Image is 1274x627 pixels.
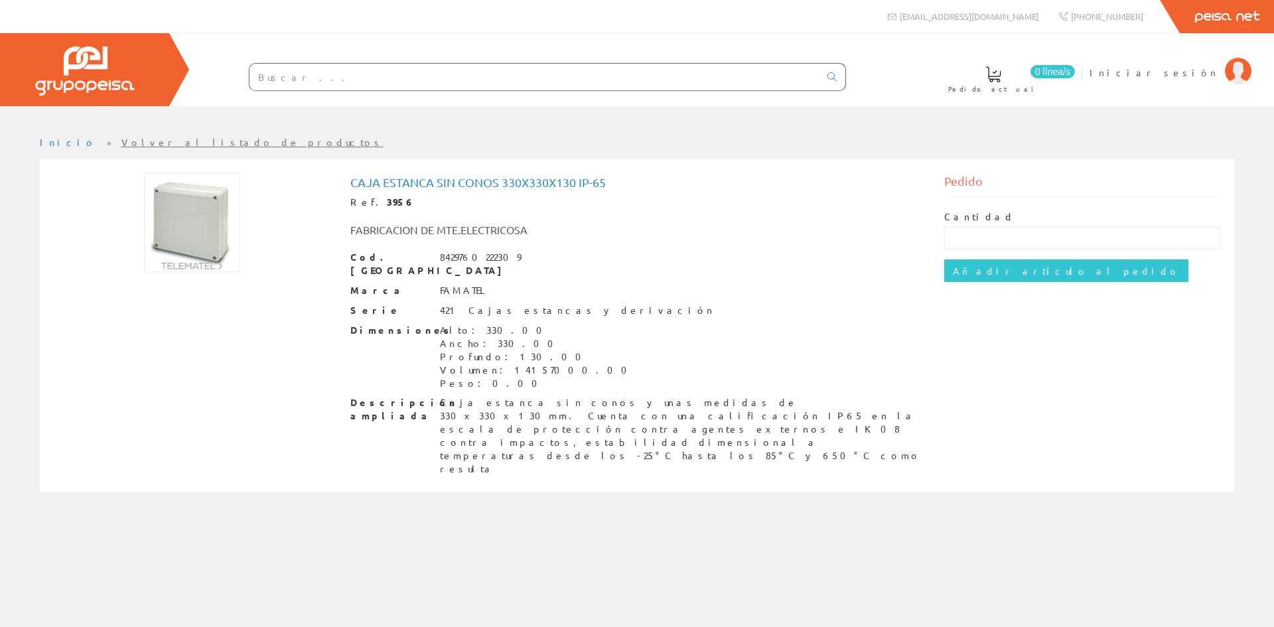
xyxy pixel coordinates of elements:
div: Alto: 330.00 [440,324,635,337]
a: Iniciar sesión [1090,55,1251,68]
span: Pedido actual [948,82,1038,96]
label: Cantidad [944,210,1015,224]
span: Dimensiones [350,324,430,337]
div: FABRICACION DE MTE.ELECTRICOSA [340,222,687,238]
span: 0 línea/s [1030,65,1075,78]
h1: Caja estanca sin conos 330x330x130 IP-65 [350,176,924,189]
div: 8429760222309 [440,251,521,264]
a: Volver al listado de productos [121,136,384,148]
div: Volumen: 14157000.00 [440,364,635,377]
span: [EMAIL_ADDRESS][DOMAIN_NAME] [900,11,1038,22]
div: Ref. [350,196,924,209]
img: Grupo Peisa [35,46,135,96]
span: [PHONE_NUMBER] [1071,11,1143,22]
img: Foto artículo Caja estanca sin conos 330x330x130 IP-65 (143.7x150) [144,173,240,272]
input: Buscar ... [249,64,819,90]
input: Añadir artículo al pedido [944,259,1188,282]
span: Serie [350,304,430,317]
span: Cod. [GEOGRAPHIC_DATA] [350,251,430,277]
div: Caja estanca sin conos y unas medidas de 330x330x130mm. Cuenta con una calificación IP65 en la es... [440,396,924,476]
div: Profundo: 130.00 [440,350,635,364]
strong: 3956 [387,196,415,208]
div: Peso: 0.00 [440,377,635,390]
div: 421 Cajas estancas y derivación [440,304,715,317]
div: FAMATEL [440,284,491,297]
div: Ancho: 330.00 [440,337,635,350]
span: Marca [350,284,430,297]
div: Pedido [944,173,1222,197]
span: Iniciar sesión [1090,66,1218,79]
span: Descripción ampliada [350,396,430,423]
a: Inicio [40,136,96,148]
